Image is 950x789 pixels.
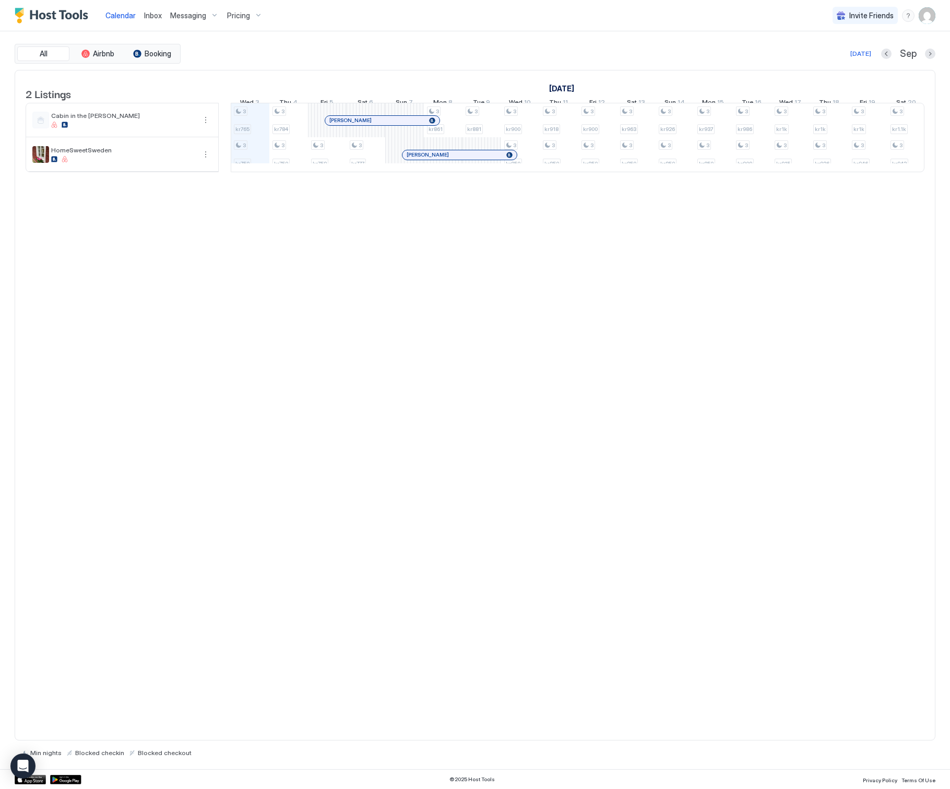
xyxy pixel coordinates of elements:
[506,160,520,167] span: kr850
[105,11,136,20] span: Calendar
[51,146,195,154] span: HomeSweetSweden
[396,98,407,109] span: Sun
[894,96,919,111] a: September 20, 2025
[409,98,413,109] span: 7
[899,142,903,149] span: 3
[738,126,752,133] span: kr986
[281,142,284,149] span: 3
[860,98,867,109] span: Fri
[513,108,516,115] span: 3
[783,108,787,115] span: 3
[329,98,334,109] span: 5
[144,11,162,20] span: Inbox
[815,126,826,133] span: kr1k
[660,160,675,167] span: kr850
[745,142,748,149] span: 3
[393,96,415,111] a: September 7, 2025
[238,96,262,111] a: September 3, 2025
[583,160,598,167] span: kr850
[900,48,917,60] span: Sep
[359,142,362,149] span: 3
[849,11,894,20] span: Invite Friends
[738,160,752,167] span: kr909
[908,98,916,109] span: 20
[863,777,897,783] span: Privacy Policy
[739,96,764,111] a: September 16, 2025
[779,98,793,109] span: Wed
[783,142,787,149] span: 3
[243,142,246,149] span: 3
[819,98,831,109] span: Thu
[776,160,790,167] span: kr915
[896,98,906,109] span: Sat
[706,142,709,149] span: 3
[15,775,46,784] a: App Store
[199,114,212,126] div: menu
[26,86,71,101] span: 2 Listings
[429,126,443,133] span: kr861
[544,126,559,133] span: kr918
[126,46,178,61] button: Booking
[50,775,81,784] a: Google Play Store
[240,98,254,109] span: Wed
[863,774,897,785] a: Privacy Policy
[849,47,873,60] button: [DATE]
[40,49,47,58] span: All
[629,108,632,115] span: 3
[474,108,478,115] span: 3
[892,126,906,133] span: kr1.1k
[822,142,825,149] span: 3
[583,126,598,133] span: kr900
[899,108,903,115] span: 3
[861,108,864,115] span: 3
[17,46,69,61] button: All
[509,98,522,109] span: Wed
[436,108,439,115] span: 3
[524,98,531,109] span: 10
[660,126,675,133] span: kr926
[473,98,484,109] span: Tue
[235,160,250,167] span: kr750
[170,11,206,20] span: Messaging
[144,10,162,21] a: Inbox
[75,749,124,757] span: Blocked checkin
[329,117,372,124] span: [PERSON_NAME]
[15,44,181,64] div: tab-group
[627,98,637,109] span: Sat
[506,96,533,111] a: September 10, 2025
[853,126,864,133] span: kr1k
[861,142,864,149] span: 3
[699,96,727,111] a: September 15, 2025
[448,98,453,109] span: 8
[105,10,136,21] a: Calendar
[544,160,559,167] span: kr850
[622,126,636,133] span: kr963
[449,776,495,783] span: © 2025 Host Tools
[919,7,935,24] div: User profile
[470,96,493,111] a: September 9, 2025
[833,98,839,109] span: 18
[243,108,246,115] span: 3
[850,49,871,58] div: [DATE]
[199,148,212,161] div: menu
[277,96,300,111] a: September 4, 2025
[15,8,93,23] a: Host Tools Logo
[822,108,825,115] span: 3
[30,749,62,757] span: Min nights
[794,98,801,109] span: 17
[587,96,608,111] a: September 12, 2025
[706,108,709,115] span: 3
[857,96,878,111] a: September 19, 2025
[678,98,685,109] span: 14
[901,777,935,783] span: Terms Of Use
[598,98,605,109] span: 12
[274,160,288,167] span: kr750
[902,9,915,22] div: menu
[881,49,892,59] button: Previous month
[274,126,288,133] span: kr784
[624,96,648,111] a: September 13, 2025
[93,49,114,58] span: Airbnb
